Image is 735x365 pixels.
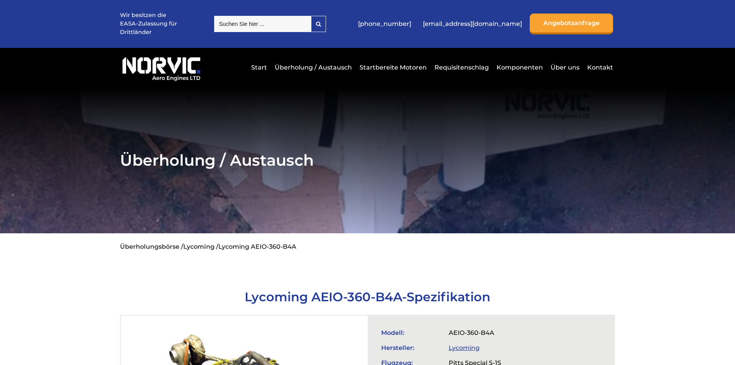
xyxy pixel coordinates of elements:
a: Über uns [549,58,581,77]
a: [PHONE_NUMBER] [354,14,415,33]
td: AEIO-360-B4A [445,325,545,340]
img: Norvic Aero Engines-Logo [120,54,203,81]
a: Überholung / Austausch [273,58,354,77]
h1: Lycoming AEIO-360-B4A-Spezifikation [120,289,615,304]
a: Lycoming [449,344,480,351]
h2: Überholung / Austausch [120,151,615,170]
a: Kontakt [585,58,613,77]
a: Überholungsbörse / [120,243,183,250]
a: Startbereite Motoren [358,58,429,77]
td: Modell: [377,325,445,340]
a: Komponenten [495,58,545,77]
a: Start [249,58,269,77]
li: Lycoming AEIO-360-B4A [218,243,296,250]
p: Wir besitzen die EASA-Zulassung für Drittländer [120,11,178,36]
input: Suchen Sie hier ... [214,16,311,32]
a: Requisitenschlag [433,58,491,77]
a: [EMAIL_ADDRESS][DOMAIN_NAME] [419,14,526,33]
a: Angebotsanfrage [530,14,613,34]
td: Hersteller: [377,340,445,355]
a: Lycoming / [183,243,218,250]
